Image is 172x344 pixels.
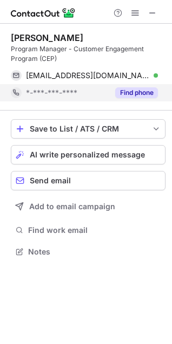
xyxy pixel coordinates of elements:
[11,171,166,190] button: Send email
[11,44,166,64] div: Program Manager - Customer Engagement Program (CEP)
[11,145,166,164] button: AI write personalized message
[30,125,147,133] div: Save to List / ATS / CRM
[28,247,161,257] span: Notes
[115,87,158,98] button: Reveal Button
[30,150,145,159] span: AI write personalized message
[11,119,166,139] button: save-profile-one-click
[11,244,166,259] button: Notes
[11,32,83,43] div: [PERSON_NAME]
[11,223,166,238] button: Find work email
[29,202,115,211] span: Add to email campaign
[11,6,76,19] img: ContactOut v5.3.10
[26,71,150,80] span: [EMAIL_ADDRESS][DOMAIN_NAME]
[11,197,166,216] button: Add to email campaign
[28,225,161,235] span: Find work email
[30,176,71,185] span: Send email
